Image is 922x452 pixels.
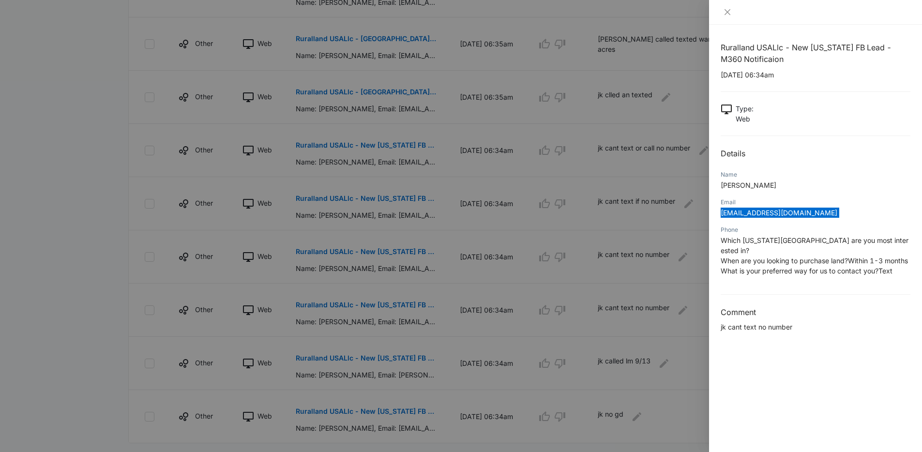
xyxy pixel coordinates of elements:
[721,198,910,207] div: Email
[721,306,910,318] h3: Comment
[721,8,734,16] button: Close
[721,209,837,217] span: [EMAIL_ADDRESS][DOMAIN_NAME]
[721,170,910,179] div: Name
[721,256,908,265] span: When are you looking to purchase land?Within 1-3 months
[736,104,754,114] p: Type :
[721,70,910,80] p: [DATE] 06:34am
[721,226,910,234] div: Phone
[724,8,731,16] span: close
[721,42,910,65] h1: Ruralland USALlc - New [US_STATE] FB Lead - M360 Notificaion
[736,114,754,124] p: Web
[721,322,910,332] p: jk cant text no number
[721,148,910,159] h2: Details
[721,181,776,189] span: [PERSON_NAME]
[721,236,908,255] span: Which [US_STATE][GEOGRAPHIC_DATA] are you most interested in?
[721,267,892,275] span: What is your preferred way for us to contact you?Text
